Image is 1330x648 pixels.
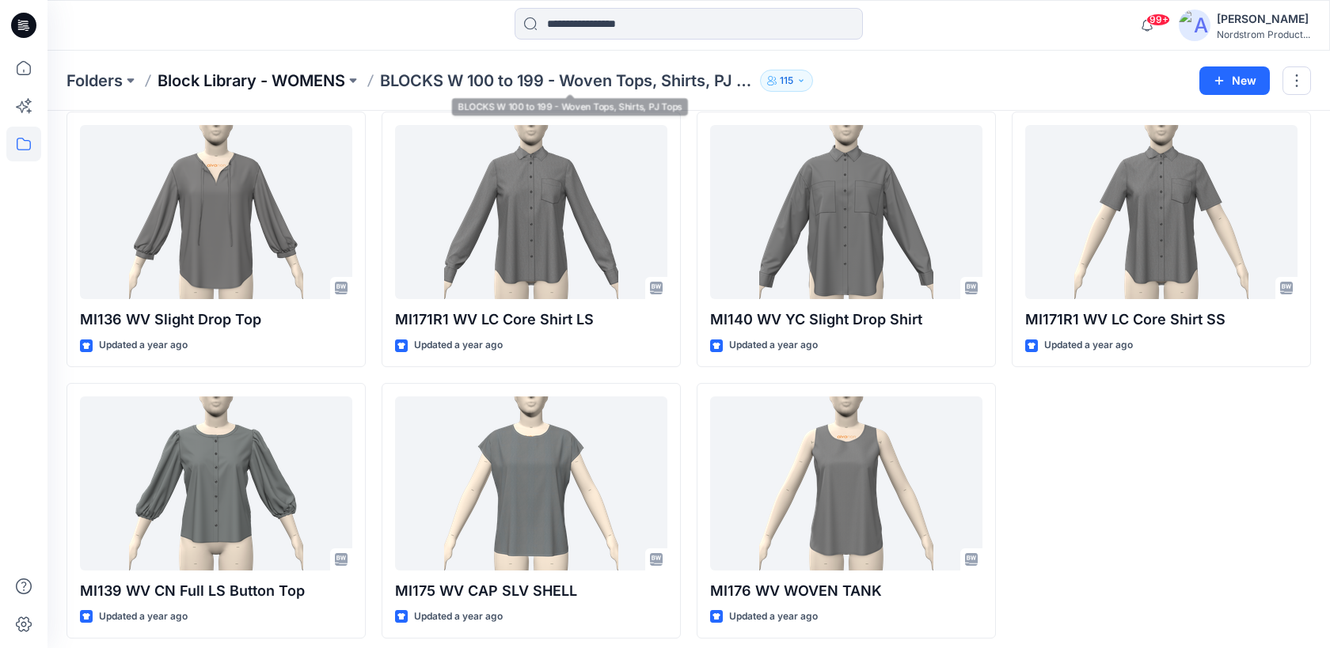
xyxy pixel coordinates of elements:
[395,396,667,570] a: MI175 WV CAP SLV SHELL
[380,70,754,92] p: BLOCKS W 100 to 199 - Woven Tops, Shirts, PJ Tops
[710,580,982,602] p: MI176 WV WOVEN TANK
[1217,9,1310,28] div: [PERSON_NAME]
[80,309,352,331] p: MI136 WV Slight Drop Top
[710,396,982,570] a: MI176 WV WOVEN TANK
[158,70,345,92] a: Block Library - WOMENS
[780,72,793,89] p: 115
[760,70,813,92] button: 115
[66,70,123,92] a: Folders
[1199,66,1270,95] button: New
[80,580,352,602] p: MI139 WV CN Full LS Button Top
[710,309,982,331] p: MI140 WV YC Slight Drop Shirt
[414,608,503,625] p: Updated a year ago
[1217,28,1310,40] div: Nordstrom Product...
[1025,309,1298,331] p: MI171R1 WV LC Core Shirt SS
[729,337,818,354] p: Updated a year ago
[99,608,188,625] p: Updated a year ago
[80,125,352,299] a: MI136 WV Slight Drop Top
[395,580,667,602] p: MI175 WV CAP SLV SHELL
[1179,9,1210,41] img: avatar
[80,396,352,570] a: MI139 WV CN Full LS Button Top
[395,309,667,331] p: MI171R1 WV LC Core Shirt LS
[729,608,818,625] p: Updated a year ago
[414,337,503,354] p: Updated a year ago
[1025,125,1298,299] a: MI171R1 WV LC Core Shirt SS
[1044,337,1133,354] p: Updated a year ago
[395,125,667,299] a: MI171R1 WV LC Core Shirt LS
[1146,13,1170,26] span: 99+
[710,125,982,299] a: MI140 WV YC Slight Drop Shirt
[99,337,188,354] p: Updated a year ago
